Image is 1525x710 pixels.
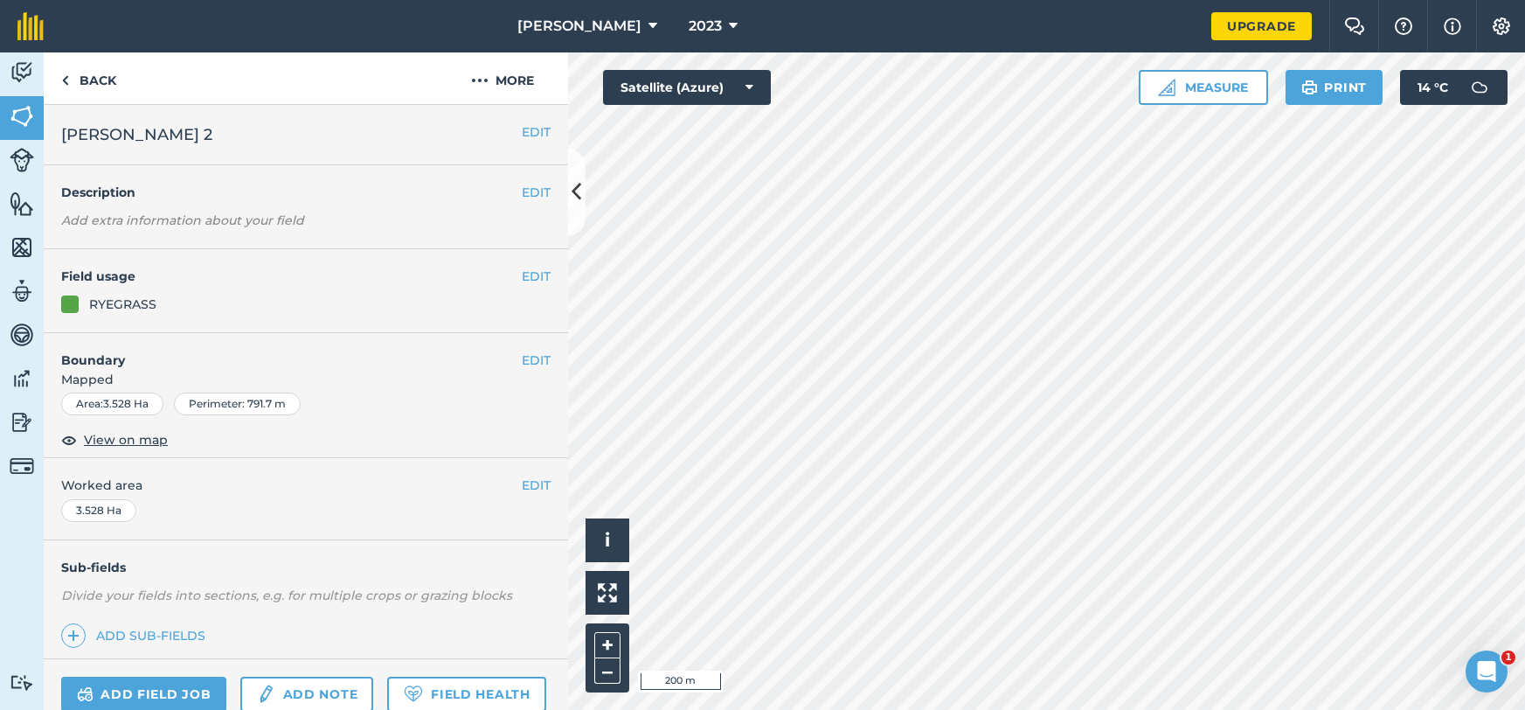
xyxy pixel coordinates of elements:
img: svg+xml;base64,PD94bWwgdmVyc2lvbj0iMS4wIiBlbmNvZGluZz0idXRmLTgiPz4KPCEtLSBHZW5lcmF0b3I6IEFkb2JlIE... [10,322,34,348]
img: svg+xml;base64,PHN2ZyB4bWxucz0iaHR0cDovL3d3dy53My5vcmcvMjAwMC9zdmciIHdpZHRoPSIxNyIgaGVpZ2h0PSIxNy... [1444,16,1461,37]
img: Ruler icon [1158,79,1175,96]
img: Two speech bubbles overlapping with the left bubble in the forefront [1344,17,1365,35]
button: EDIT [522,122,551,142]
img: svg+xml;base64,PHN2ZyB4bWxucz0iaHR0cDovL3d3dy53My5vcmcvMjAwMC9zdmciIHdpZHRoPSIyMCIgaGVpZ2h0PSIyNC... [471,70,489,91]
img: svg+xml;base64,PD94bWwgdmVyc2lvbj0iMS4wIiBlbmNvZGluZz0idXRmLTgiPz4KPCEtLSBHZW5lcmF0b3I6IEFkb2JlIE... [10,148,34,172]
img: svg+xml;base64,PD94bWwgdmVyc2lvbj0iMS4wIiBlbmNvZGluZz0idXRmLTgiPz4KPCEtLSBHZW5lcmF0b3I6IEFkb2JlIE... [10,59,34,86]
img: Four arrows, one pointing top left, one top right, one bottom right and the last bottom left [598,583,617,602]
div: RYEGRASS [89,295,156,314]
img: svg+xml;base64,PHN2ZyB4bWxucz0iaHR0cDovL3d3dy53My5vcmcvMjAwMC9zdmciIHdpZHRoPSI1NiIgaGVpZ2h0PSI2MC... [10,234,34,261]
div: Area : 3.528 Ha [61,393,163,415]
button: Measure [1139,70,1268,105]
iframe: Intercom live chat [1466,651,1508,693]
span: 2023 [689,16,722,37]
button: More [437,52,568,104]
button: View on map [61,429,168,450]
img: svg+xml;base64,PHN2ZyB4bWxucz0iaHR0cDovL3d3dy53My5vcmcvMjAwMC9zdmciIHdpZHRoPSI1NiIgaGVpZ2h0PSI2MC... [10,103,34,129]
a: Back [44,52,134,104]
span: i [605,529,610,551]
img: svg+xml;base64,PHN2ZyB4bWxucz0iaHR0cDovL3d3dy53My5vcmcvMjAwMC9zdmciIHdpZHRoPSI5IiBoZWlnaHQ9IjI0Ii... [61,70,69,91]
img: svg+xml;base64,PD94bWwgdmVyc2lvbj0iMS4wIiBlbmNvZGluZz0idXRmLTgiPz4KPCEtLSBHZW5lcmF0b3I6IEFkb2JlIE... [10,454,34,478]
span: [PERSON_NAME] 2 [61,122,212,147]
img: svg+xml;base64,PD94bWwgdmVyc2lvbj0iMS4wIiBlbmNvZGluZz0idXRmLTgiPz4KPCEtLSBHZW5lcmF0b3I6IEFkb2JlIE... [77,684,94,705]
button: EDIT [522,476,551,495]
span: 1 [1501,651,1515,665]
h4: Field usage [61,267,522,286]
button: 14 °C [1400,70,1508,105]
button: – [594,658,620,684]
h4: Boundary [44,333,522,370]
button: EDIT [522,267,551,286]
em: Divide your fields into sections, e.g. for multiple crops or grazing blocks [61,588,512,603]
img: svg+xml;base64,PD94bWwgdmVyc2lvbj0iMS4wIiBlbmNvZGluZz0idXRmLTgiPz4KPCEtLSBHZW5lcmF0b3I6IEFkb2JlIE... [10,409,34,435]
img: svg+xml;base64,PD94bWwgdmVyc2lvbj0iMS4wIiBlbmNvZGluZz0idXRmLTgiPz4KPCEtLSBHZW5lcmF0b3I6IEFkb2JlIE... [256,684,275,705]
span: 14 ° C [1418,70,1448,105]
img: svg+xml;base64,PD94bWwgdmVyc2lvbj0iMS4wIiBlbmNvZGluZz0idXRmLTgiPz4KPCEtLSBHZW5lcmF0b3I6IEFkb2JlIE... [10,278,34,304]
img: svg+xml;base64,PHN2ZyB4bWxucz0iaHR0cDovL3d3dy53My5vcmcvMjAwMC9zdmciIHdpZHRoPSIxOCIgaGVpZ2h0PSIyNC... [61,429,77,450]
button: i [586,519,629,562]
button: + [594,632,620,658]
div: Perimeter : 791.7 m [174,393,301,415]
a: Add sub-fields [61,623,212,648]
h4: Description [61,183,551,202]
button: Satellite (Azure) [603,70,771,105]
img: svg+xml;base64,PD94bWwgdmVyc2lvbj0iMS4wIiBlbmNvZGluZz0idXRmLTgiPz4KPCEtLSBHZW5lcmF0b3I6IEFkb2JlIE... [10,674,34,691]
a: Upgrade [1211,12,1312,40]
img: svg+xml;base64,PD94bWwgdmVyc2lvbj0iMS4wIiBlbmNvZGluZz0idXRmLTgiPz4KPCEtLSBHZW5lcmF0b3I6IEFkb2JlIE... [1462,70,1497,105]
button: Print [1286,70,1383,105]
span: [PERSON_NAME] [517,16,641,37]
button: EDIT [522,351,551,370]
img: A question mark icon [1393,17,1414,35]
img: svg+xml;base64,PD94bWwgdmVyc2lvbj0iMS4wIiBlbmNvZGluZz0idXRmLTgiPz4KPCEtLSBHZW5lcmF0b3I6IEFkb2JlIE... [10,365,34,392]
em: Add extra information about your field [61,212,304,228]
img: svg+xml;base64,PHN2ZyB4bWxucz0iaHR0cDovL3d3dy53My5vcmcvMjAwMC9zdmciIHdpZHRoPSIxOSIgaGVpZ2h0PSIyNC... [1301,77,1318,98]
h4: Sub-fields [44,558,568,577]
span: Mapped [44,370,568,389]
button: EDIT [522,183,551,202]
img: fieldmargin Logo [17,12,44,40]
span: Worked area [61,476,551,495]
img: A cog icon [1491,17,1512,35]
div: 3.528 Ha [61,499,136,522]
img: svg+xml;base64,PHN2ZyB4bWxucz0iaHR0cDovL3d3dy53My5vcmcvMjAwMC9zdmciIHdpZHRoPSI1NiIgaGVpZ2h0PSI2MC... [10,191,34,217]
img: svg+xml;base64,PHN2ZyB4bWxucz0iaHR0cDovL3d3dy53My5vcmcvMjAwMC9zdmciIHdpZHRoPSIxNCIgaGVpZ2h0PSIyNC... [67,625,80,646]
span: View on map [84,430,168,449]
